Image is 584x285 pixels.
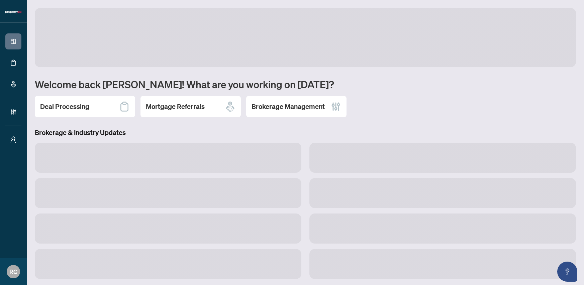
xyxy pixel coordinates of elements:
span: user-switch [10,136,17,143]
img: logo [5,10,21,14]
h2: Mortgage Referrals [146,102,205,111]
h3: Brokerage & Industry Updates [35,128,576,137]
button: Open asap [557,262,577,282]
h2: Deal Processing [40,102,89,111]
span: RC [9,267,17,276]
h2: Brokerage Management [252,102,325,111]
h1: Welcome back [PERSON_NAME]! What are you working on [DATE]? [35,78,576,91]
